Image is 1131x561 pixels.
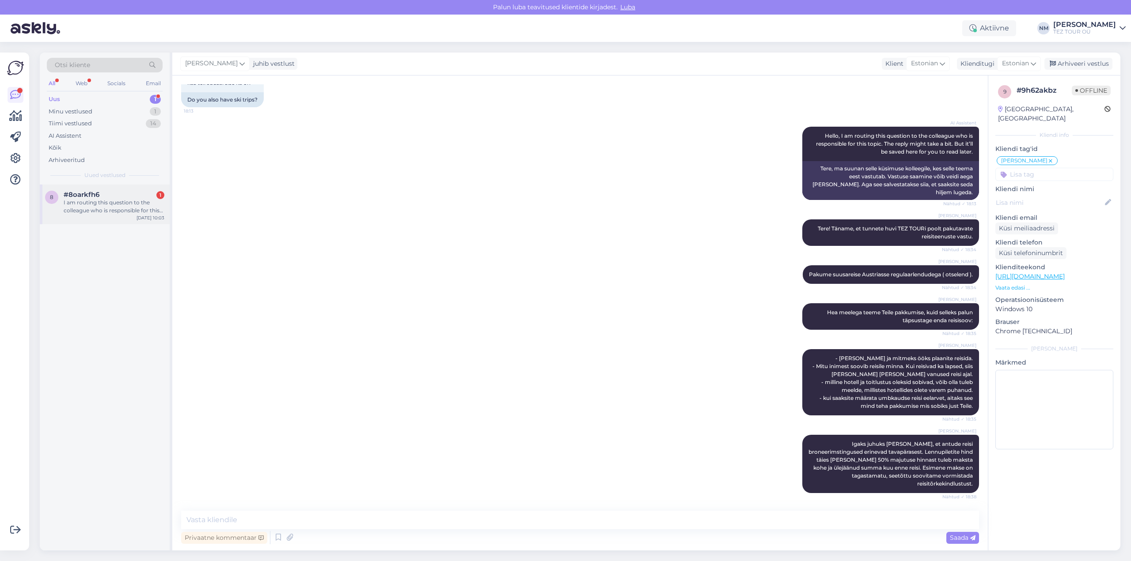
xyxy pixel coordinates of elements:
p: Windows 10 [995,305,1113,314]
div: TEZ TOUR OÜ [1053,28,1116,35]
input: Lisa tag [995,168,1113,181]
p: Brauser [995,317,1113,327]
span: Offline [1072,86,1111,95]
div: Kliendi info [995,131,1113,139]
div: Klienditugi [957,59,994,68]
span: 8 [50,194,53,200]
p: Kliendi telefon [995,238,1113,247]
span: Pakume suusareise Austriasse regulaarlendudega ( otselend ). [809,271,973,278]
p: Märkmed [995,358,1113,367]
a: [PERSON_NAME]TEZ TOUR OÜ [1053,21,1126,35]
p: Operatsioonisüsteem [995,295,1113,305]
span: 18:13 [184,108,217,114]
input: Lisa nimi [996,198,1103,207]
span: [PERSON_NAME] [938,296,976,303]
div: Arhiveeri vestlus [1044,58,1112,70]
a: [URL][DOMAIN_NAME] [995,272,1065,280]
div: 1 [150,95,161,104]
div: 1 [150,107,161,116]
div: Minu vestlused [49,107,92,116]
span: Nähtud ✓ 18:35 [942,330,976,337]
div: NM [1037,22,1050,34]
div: [DATE] 10:03 [137,215,164,221]
div: Tere, ma suunan selle küsimuse kolleegile, kes selle teema eest vastutab. Vastuse saamine võib ve... [802,161,979,200]
div: Email [144,78,163,89]
div: # 9h62akbz [1017,85,1072,96]
div: Küsi telefoninumbrit [995,247,1066,259]
img: Askly Logo [7,60,24,76]
span: - [PERSON_NAME] ja mitmeks ööks plaanite reisida. - Mitu inimest soovib reisile minna. Kui reisiv... [812,355,974,409]
p: Kliendi nimi [995,184,1113,194]
span: Nähtud ✓ 18:34 [942,284,976,291]
div: 14 [146,119,161,128]
div: Privaatne kommentaar [181,532,267,544]
span: Nähtud ✓ 18:34 [942,246,976,253]
div: All [47,78,57,89]
div: [PERSON_NAME] [995,345,1113,353]
span: #8oarkfh6 [64,191,99,199]
span: Estonian [911,59,938,68]
span: Otsi kliente [55,60,90,70]
div: Aktiivne [962,20,1016,36]
span: [PERSON_NAME] [938,212,976,219]
span: AI Assistent [943,120,976,126]
p: Klienditeekond [995,263,1113,272]
span: Saada [950,534,975,542]
div: Tiimi vestlused [49,119,92,128]
span: Igaks juhuks [PERSON_NAME], et antude reisi broneerimstingused erinevad tavapärasest. Lennupileti... [808,441,974,487]
div: Socials [106,78,127,89]
div: [GEOGRAPHIC_DATA], [GEOGRAPHIC_DATA] [998,105,1104,123]
span: Estonian [1002,59,1029,68]
span: [PERSON_NAME] [938,342,976,349]
p: Kliendi email [995,213,1113,222]
span: Nähtud ✓ 18:38 [942,493,976,500]
div: juhib vestlust [250,59,295,68]
div: Küsi meiliaadressi [995,222,1058,234]
div: AI Assistent [49,132,81,140]
p: Vaata edasi ... [995,284,1113,292]
span: Hello, I am routing this question to the colleague who is responsible for this topic. The reply m... [816,132,974,155]
span: Nähtud ✓ 18:13 [943,200,976,207]
span: [PERSON_NAME] [938,258,976,265]
p: Chrome [TECHNICAL_ID] [995,327,1113,336]
span: Hea meelega teeme Teile pakkumise, kuid selleks palun täpsustage enda reisisoov: [827,309,974,324]
span: Uued vestlused [84,171,125,179]
span: [PERSON_NAME] [1001,158,1048,163]
div: Do you also have ski trips? [181,92,264,107]
div: I am routing this question to the colleague who is responsible for this topic. The reply might ta... [64,199,164,215]
div: [PERSON_NAME] [1053,21,1116,28]
p: Kliendi tag'id [995,144,1113,154]
div: Uus [49,95,60,104]
div: 1 [156,191,164,199]
span: [PERSON_NAME] [185,59,238,68]
div: Kõik [49,143,61,152]
div: Arhiveeritud [49,156,85,165]
span: Tere! Täname, et tunnete huvi TEZ TOURi poolt pakutavate reisiteenuste vastu. [818,225,974,240]
span: Luba [618,3,638,11]
div: Klient [882,59,903,68]
span: [PERSON_NAME] [938,428,976,434]
span: Nähtud ✓ 18:35 [942,416,976,422]
div: Web [74,78,89,89]
span: 9 [1003,88,1006,95]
